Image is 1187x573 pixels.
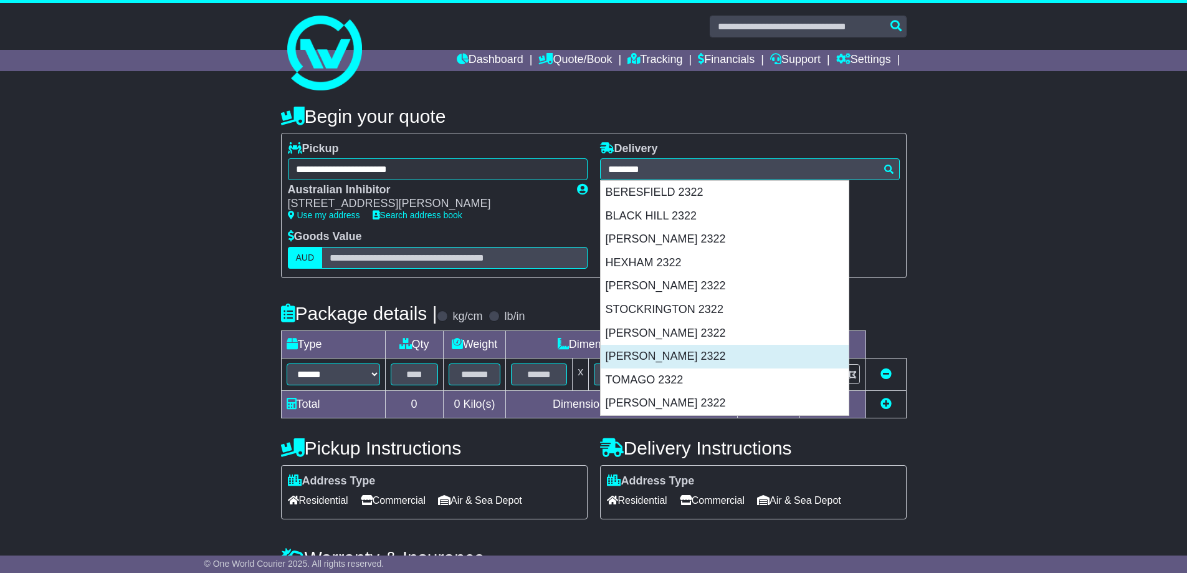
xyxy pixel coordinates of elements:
[880,398,892,410] a: Add new item
[288,142,339,156] label: Pickup
[438,491,522,510] span: Air & Sea Depot
[288,474,376,488] label: Address Type
[573,358,589,390] td: x
[443,390,506,418] td: Kilo(s)
[607,491,667,510] span: Residential
[288,491,348,510] span: Residential
[601,298,849,322] div: STOCKRINGTON 2322
[757,491,841,510] span: Air & Sea Depot
[506,330,738,358] td: Dimensions (L x W x H)
[601,205,849,228] div: BLACK HILL 2322
[288,247,323,269] label: AUD
[601,251,849,275] div: HEXHAM 2322
[600,158,900,180] typeahead: Please provide city
[601,392,849,415] div: [PERSON_NAME] 2322
[770,50,821,71] a: Support
[600,438,907,458] h4: Delivery Instructions
[600,142,658,156] label: Delivery
[373,210,462,220] a: Search address book
[506,390,738,418] td: Dimensions in Centimetre(s)
[504,310,525,324] label: lb/in
[361,491,426,510] span: Commercial
[385,330,443,358] td: Qty
[680,491,745,510] span: Commercial
[385,390,443,418] td: 0
[601,345,849,368] div: [PERSON_NAME] 2322
[601,274,849,298] div: [PERSON_NAME] 2322
[281,330,385,358] td: Type
[627,50,682,71] a: Tracking
[443,330,506,358] td: Weight
[454,398,460,410] span: 0
[281,438,588,458] h4: Pickup Instructions
[288,210,360,220] a: Use my address
[601,181,849,205] div: BERESFIELD 2322
[281,390,385,418] td: Total
[281,547,907,568] h4: Warranty & Insurance
[601,368,849,392] div: TOMAGO 2322
[538,50,612,71] a: Quote/Book
[452,310,482,324] label: kg/cm
[204,559,384,569] span: © One World Courier 2025. All rights reserved.
[281,106,907,127] h4: Begin your quote
[601,322,849,345] div: [PERSON_NAME] 2322
[698,50,755,71] a: Financials
[836,50,891,71] a: Settings
[880,368,892,380] a: Remove this item
[288,197,565,211] div: [STREET_ADDRESS][PERSON_NAME]
[288,230,362,244] label: Goods Value
[607,474,695,488] label: Address Type
[288,183,565,197] div: Australian Inhibitor
[281,303,437,324] h4: Package details |
[457,50,523,71] a: Dashboard
[601,228,849,251] div: [PERSON_NAME] 2322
